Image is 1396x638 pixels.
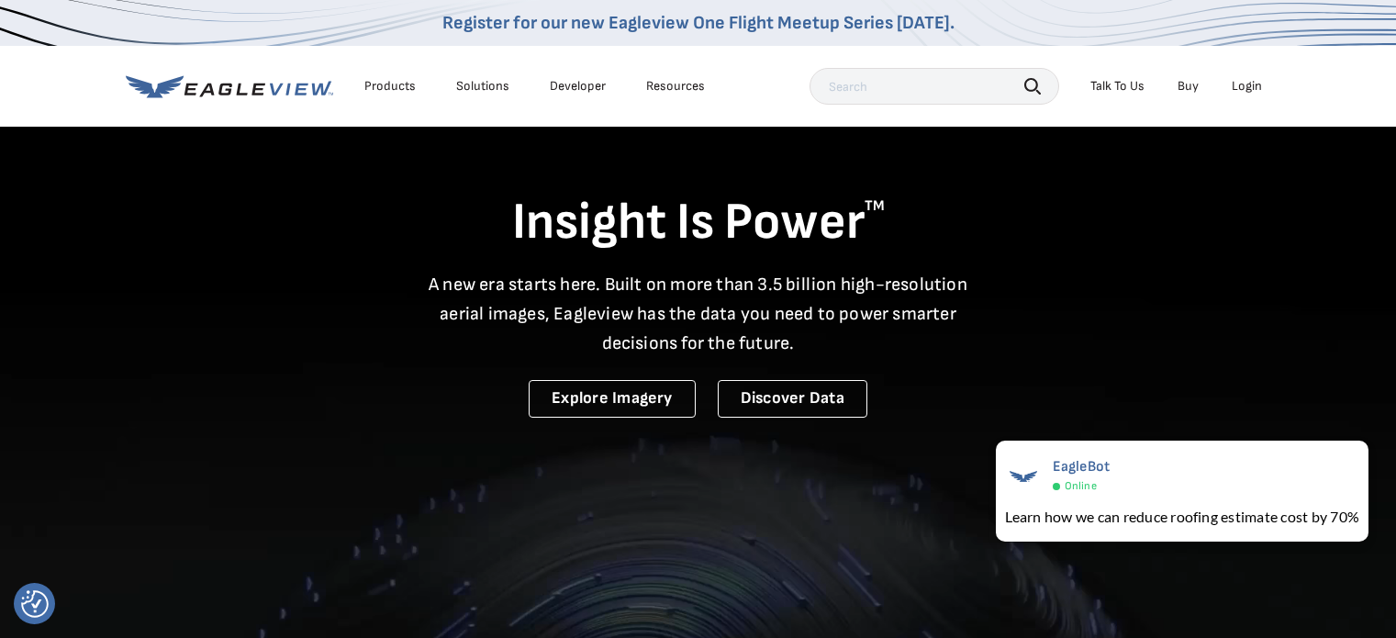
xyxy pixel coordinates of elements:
[718,380,867,418] a: Discover Data
[21,590,49,618] button: Consent Preferences
[1090,78,1145,95] div: Talk To Us
[1178,78,1199,95] a: Buy
[646,78,705,95] div: Resources
[418,270,979,358] p: A new era starts here. Built on more than 3.5 billion high-resolution aerial images, Eagleview ha...
[810,68,1059,105] input: Search
[1005,506,1359,528] div: Learn how we can reduce roofing estimate cost by 70%
[126,191,1271,255] h1: Insight Is Power
[364,78,416,95] div: Products
[550,78,606,95] a: Developer
[21,590,49,618] img: Revisit consent button
[1065,479,1097,493] span: Online
[456,78,509,95] div: Solutions
[529,380,696,418] a: Explore Imagery
[865,197,885,215] sup: TM
[442,12,955,34] a: Register for our new Eagleview One Flight Meetup Series [DATE].
[1232,78,1262,95] div: Login
[1005,458,1042,495] img: EagleBot
[1053,458,1111,476] span: EagleBot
